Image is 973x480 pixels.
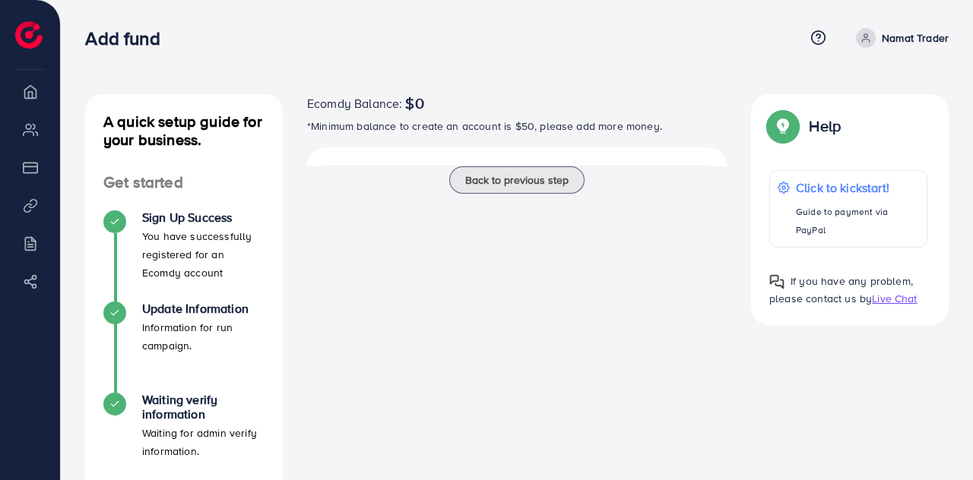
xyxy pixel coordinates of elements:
h4: Waiting verify information [142,393,265,422]
h4: A quick setup guide for your business. [85,112,283,149]
h3: Add fund [85,27,172,49]
p: Namat Trader [882,29,949,47]
h4: Get started [85,173,283,192]
a: Namat Trader [850,28,949,48]
button: Back to previous step [449,166,585,194]
span: Ecomdy Balance: [307,94,402,112]
p: Information for run campaign. [142,318,265,355]
img: Popup guide [769,112,797,140]
span: Live Chat [872,291,917,306]
p: *Minimum balance to create an account is $50, please add more money. [307,117,727,135]
span: If you have any problem, please contact us by [769,273,913,306]
p: Help [809,117,841,135]
span: $0 [405,94,423,112]
p: Guide to payment via PayPal [796,203,919,239]
span: Back to previous step [465,172,569,188]
h4: Update Information [142,302,265,316]
p: You have successfully registered for an Ecomdy account [142,227,265,282]
p: Waiting for admin verify information. [142,424,265,460]
img: logo [15,21,43,49]
p: Click to kickstart! [796,178,919,197]
li: Sign Up Success [85,210,283,302]
li: Update Information [85,302,283,393]
h4: Sign Up Success [142,210,265,225]
img: Popup guide [769,274,784,289]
